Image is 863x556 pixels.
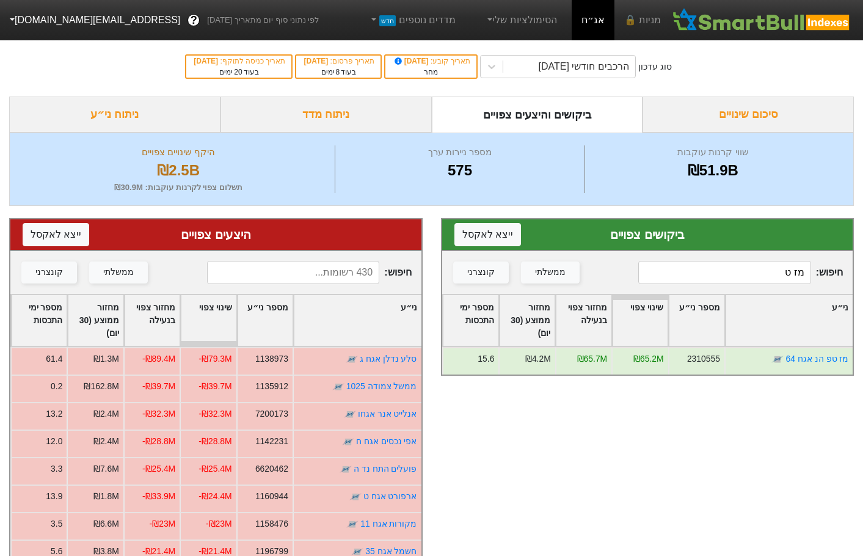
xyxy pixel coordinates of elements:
[302,67,374,78] div: בעוד ימים
[142,353,175,365] div: -₪89.4M
[198,490,231,503] div: -₪24.4M
[613,295,668,346] div: Toggle SortBy
[207,14,319,26] span: לפי נתוני סוף יום מתאריך [DATE]
[150,518,176,530] div: -₪23M
[125,295,180,346] div: Toggle SortBy
[332,381,344,393] img: tase link
[12,295,67,346] div: Toggle SortBy
[525,353,550,365] div: ₪4.2M
[342,436,354,448] img: tase link
[255,490,288,503] div: 1160944
[191,12,197,29] span: ?
[46,490,62,503] div: 13.9
[356,436,417,446] a: אפי נכסים אגח ח
[142,380,175,393] div: -₪39.7M
[424,68,438,76] span: מחר
[346,381,417,391] a: ממשל צמודה 1025
[363,8,461,32] a: מדדים נוספיםחדש
[21,262,77,283] button: קונצרני
[25,181,332,194] div: תשלום צפוי לקרנות עוקבות : ₪30.9M
[255,380,288,393] div: 1135912
[346,518,359,530] img: tase link
[46,435,62,448] div: 12.0
[51,518,62,530] div: 3.5
[588,145,838,159] div: שווי קרנות עוקבות
[93,490,119,503] div: ₪1.8M
[393,57,431,65] span: [DATE]
[638,261,843,284] span: חיפוש :
[671,8,853,32] img: SmartBull
[443,295,498,346] div: Toggle SortBy
[23,223,89,246] button: ייצא לאקסל
[360,354,417,364] a: סלע נדלן אגח ג
[89,262,148,283] button: ממשלתי
[207,261,380,284] input: 430 רשומות...
[84,380,118,393] div: ₪162.8M
[255,518,288,530] div: 1158476
[480,8,562,32] a: הסימולציות שלי
[344,408,356,420] img: tase link
[588,159,838,181] div: ₪51.9B
[93,463,119,475] div: ₪7.6M
[467,266,495,279] div: קונצרני
[68,295,123,346] div: Toggle SortBy
[51,463,62,475] div: 3.3
[771,353,784,365] img: tase link
[391,56,470,67] div: תאריך קובע :
[349,491,362,503] img: tase link
[785,354,848,364] a: מז טפ הנ אגח 64
[365,546,417,556] a: חשמל אגח 35
[46,353,62,365] div: 61.4
[294,295,421,346] div: Toggle SortBy
[500,295,555,346] div: Toggle SortBy
[46,408,62,420] div: 13.2
[340,463,352,475] img: tase link
[379,15,396,26] span: חדש
[93,435,119,448] div: ₪2.4M
[633,353,663,365] div: ₪65.2M
[302,56,374,67] div: תאריך פרסום :
[432,97,643,133] div: ביקושים והיצעים צפויים
[207,261,412,284] span: חיפוש :
[206,518,232,530] div: -₪23M
[142,463,175,475] div: -₪25.4M
[198,380,231,393] div: -₪39.7M
[220,97,432,133] div: ניתוח מדד
[521,262,580,283] button: ממשלתי
[255,353,288,365] div: 1138973
[346,353,358,365] img: tase link
[556,295,611,346] div: Toggle SortBy
[93,353,119,365] div: ₪1.3M
[255,463,288,475] div: 6620462
[181,295,236,346] div: Toggle SortBy
[93,408,119,420] div: ₪2.4M
[338,145,581,159] div: מספר ניירות ערך
[198,463,231,475] div: -₪25.4M
[198,435,231,448] div: -₪28.8M
[25,145,332,159] div: היקף שינויים צפויים
[255,408,288,420] div: 7200173
[535,266,566,279] div: ממשלתי
[25,159,332,181] div: ₪2.5B
[142,490,175,503] div: -₪33.9M
[51,380,62,393] div: 0.2
[142,435,175,448] div: -₪28.8M
[35,266,63,279] div: קונצרני
[103,266,134,279] div: ממשלתי
[255,435,288,448] div: 1142231
[643,97,854,133] div: סיכום שינויים
[360,519,417,529] a: מקורות אגח 11
[638,60,672,73] div: סוג עדכון
[539,59,629,74] div: הרכבים חודשי [DATE]
[363,491,417,501] a: ארפורט אגח ט
[454,223,521,246] button: ייצא לאקסל
[354,464,417,474] a: פועלים התח נד ה
[638,261,811,284] input: 145 רשומות...
[338,159,581,181] div: 575
[577,353,607,365] div: ₪65.7M
[198,408,231,420] div: -₪32.3M
[726,295,853,346] div: Toggle SortBy
[686,353,719,365] div: 2310555
[238,295,293,346] div: Toggle SortBy
[453,262,509,283] button: קונצרני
